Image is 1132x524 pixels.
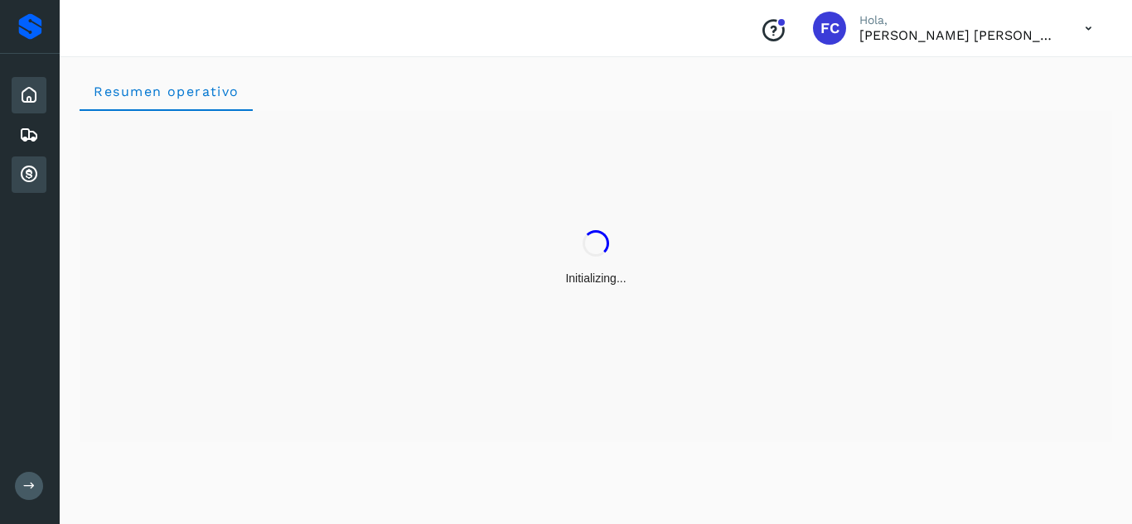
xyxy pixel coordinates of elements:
[859,13,1058,27] p: Hola,
[859,27,1058,43] p: FRANCO CUEVAS CLARA
[93,84,239,99] span: Resumen operativo
[12,117,46,153] div: Embarques
[12,156,46,193] div: Cuentas por cobrar
[12,77,46,113] div: Inicio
